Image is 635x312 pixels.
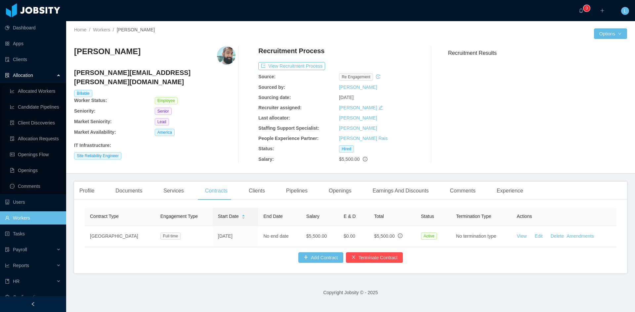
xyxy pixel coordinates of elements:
[421,214,434,219] span: Status
[243,182,270,200] div: Clients
[378,105,383,110] i: icon: edit
[258,95,291,100] b: Sourcing date:
[600,8,605,13] i: icon: plus
[5,73,10,78] i: icon: solution
[258,125,319,131] b: Staffing Support Specialist:
[339,95,354,100] span: [DATE]
[421,232,437,240] span: Active
[535,233,543,239] a: Edit
[10,85,61,98] a: icon: line-chartAllocated Workers
[241,214,245,216] i: icon: caret-up
[13,73,33,78] span: Allocation
[339,136,388,141] a: [PERSON_NAME] Rais
[258,62,325,70] button: icon: exportView Recruitment Process
[298,252,343,263] button: icon: plusAdd Contract
[74,27,86,32] a: Home
[5,279,10,284] i: icon: book
[90,214,119,219] span: Contract Type
[376,74,380,79] i: icon: history
[346,252,403,263] button: icon: closeTerminate Contract
[306,233,327,239] span: $5,500.00
[74,152,121,159] span: Site Reliability Engineer
[155,118,169,125] span: Lead
[160,214,198,219] span: Engagement Type
[258,225,301,247] td: No end date
[5,195,61,209] a: icon: robotUsers
[218,213,239,220] span: Start Date
[339,85,377,90] a: [PERSON_NAME]
[10,116,61,129] a: icon: file-searchClient Discoveries
[263,214,282,219] span: End Date
[339,73,373,81] span: re engagement
[339,105,377,110] a: [PERSON_NAME]
[74,182,100,200] div: Profile
[258,105,302,110] b: Recruiter assigned:
[258,136,318,141] b: People Experience Partner:
[339,145,354,153] span: Hired
[200,182,233,200] div: Contracts
[339,125,377,131] a: [PERSON_NAME]
[363,157,367,161] span: info-circle
[367,182,434,200] div: Earnings And Discounts
[5,37,61,50] a: icon: appstoreApps
[374,214,384,219] span: Total
[74,90,92,97] span: Billable
[258,46,324,55] h4: Recruitment Process
[155,129,175,136] span: America
[583,5,590,12] sup: 0
[155,108,172,115] span: Senior
[491,182,529,200] div: Experience
[74,68,235,87] h4: [PERSON_NAME][EMAIL_ADDRESS][PERSON_NAME][DOMAIN_NAME]
[74,46,141,57] h3: [PERSON_NAME]
[5,211,61,225] a: icon: userWorkers
[517,233,527,239] a: View
[158,182,189,200] div: Services
[10,100,61,114] a: icon: line-chartCandidate Pipelines
[258,115,290,121] b: Last allocator:
[258,74,275,79] b: Source:
[5,247,10,252] i: icon: file-protect
[241,216,245,218] i: icon: caret-down
[551,233,564,239] a: Delete
[451,225,512,247] td: No termination type
[10,180,61,193] a: icon: messageComments
[5,295,10,299] i: icon: setting
[624,7,626,15] span: L
[579,8,583,13] i: icon: bell
[258,85,285,90] b: Sourced by:
[323,182,357,200] div: Openings
[444,182,481,200] div: Comments
[89,27,90,32] span: /
[155,97,178,104] span: Employee
[448,49,627,57] h3: Recruitment Results
[398,233,402,238] span: info-circle
[5,53,61,66] a: icon: auditClients
[567,233,594,239] a: Amendments
[74,108,96,114] b: Seniority:
[13,279,20,284] span: HR
[306,214,319,219] span: Salary
[281,182,313,200] div: Pipelines
[374,233,395,239] span: $5,500.00
[339,115,377,121] a: [PERSON_NAME]
[213,225,258,247] td: [DATE]
[10,148,61,161] a: icon: idcardOpenings Flow
[13,295,40,300] span: Configuration
[344,233,355,239] span: $0.00
[113,27,114,32] span: /
[85,225,155,247] td: [GEOGRAPHIC_DATA]
[74,119,112,124] b: Market Seniority:
[117,27,155,32] span: [PERSON_NAME]
[5,227,61,240] a: icon: profileTasks
[258,156,274,162] b: Salary:
[339,156,360,162] span: $5,500.00
[258,63,325,69] a: icon: exportView Recruitment Process
[456,214,491,219] span: Termination Type
[93,27,110,32] a: Workers
[13,263,29,268] span: Reports
[5,263,10,268] i: icon: line-chart
[517,214,532,219] span: Actions
[74,129,116,135] b: Market Availability:
[13,247,27,252] span: Payroll
[10,164,61,177] a: icon: file-textOpenings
